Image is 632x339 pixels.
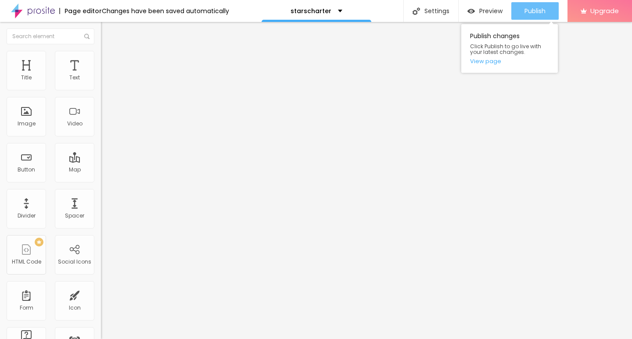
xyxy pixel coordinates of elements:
div: Page editor [59,8,102,14]
div: Social Icons [58,259,91,265]
div: Spacer [65,213,84,219]
div: Text [69,75,80,81]
div: HTML Code [12,259,41,265]
div: Changes have been saved automatically [102,8,229,14]
div: Video [67,121,83,127]
div: Image [18,121,36,127]
div: Button [18,167,35,173]
div: Map [69,167,81,173]
button: Preview [459,2,511,20]
span: Preview [479,7,503,14]
div: Publish changes [461,24,558,73]
img: view-1.svg [467,7,475,15]
input: Search element [7,29,94,44]
img: Icone [413,7,420,15]
div: Icon [69,305,81,311]
span: Upgrade [590,7,619,14]
div: Divider [18,213,36,219]
p: starscharter [291,8,331,14]
span: Click Publish to go live with your latest changes. [470,43,549,55]
img: Icone [84,34,90,39]
a: View page [470,58,549,64]
div: Form [20,305,33,311]
span: Publish [524,7,546,14]
div: Title [21,75,32,81]
button: Publish [511,2,559,20]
